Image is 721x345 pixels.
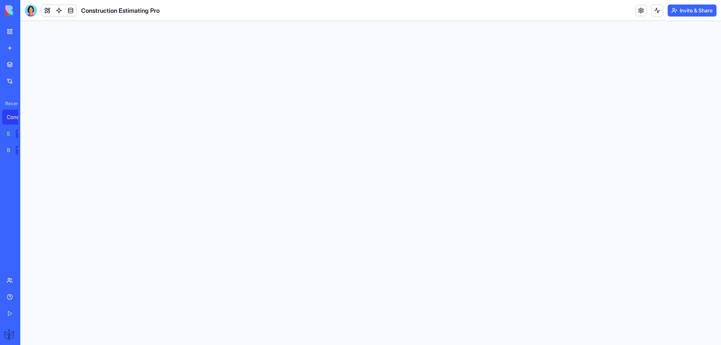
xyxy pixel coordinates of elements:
[7,113,28,121] div: Construction Estimating Pro
[7,130,11,137] div: Social Media Content Generator
[4,328,16,340] img: ACg8ocJXc4biGNmL-6_84M9niqKohncbsBQNEji79DO8k46BE60Re2nP=s96-c
[16,146,28,155] div: TRY
[2,126,32,141] a: Social Media Content GeneratorTRY
[668,5,716,17] button: Invite & Share
[16,129,28,138] div: TRY
[2,143,32,158] a: Blog Generation ProTRY
[81,6,160,15] span: Construction Estimating Pro
[5,5,52,16] img: logo
[7,146,11,154] div: Blog Generation Pro
[2,110,32,125] a: Construction Estimating Pro
[2,101,18,107] span: Recent
[20,21,721,345] iframe: To enrich screen reader interactions, please activate Accessibility in Grammarly extension settings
